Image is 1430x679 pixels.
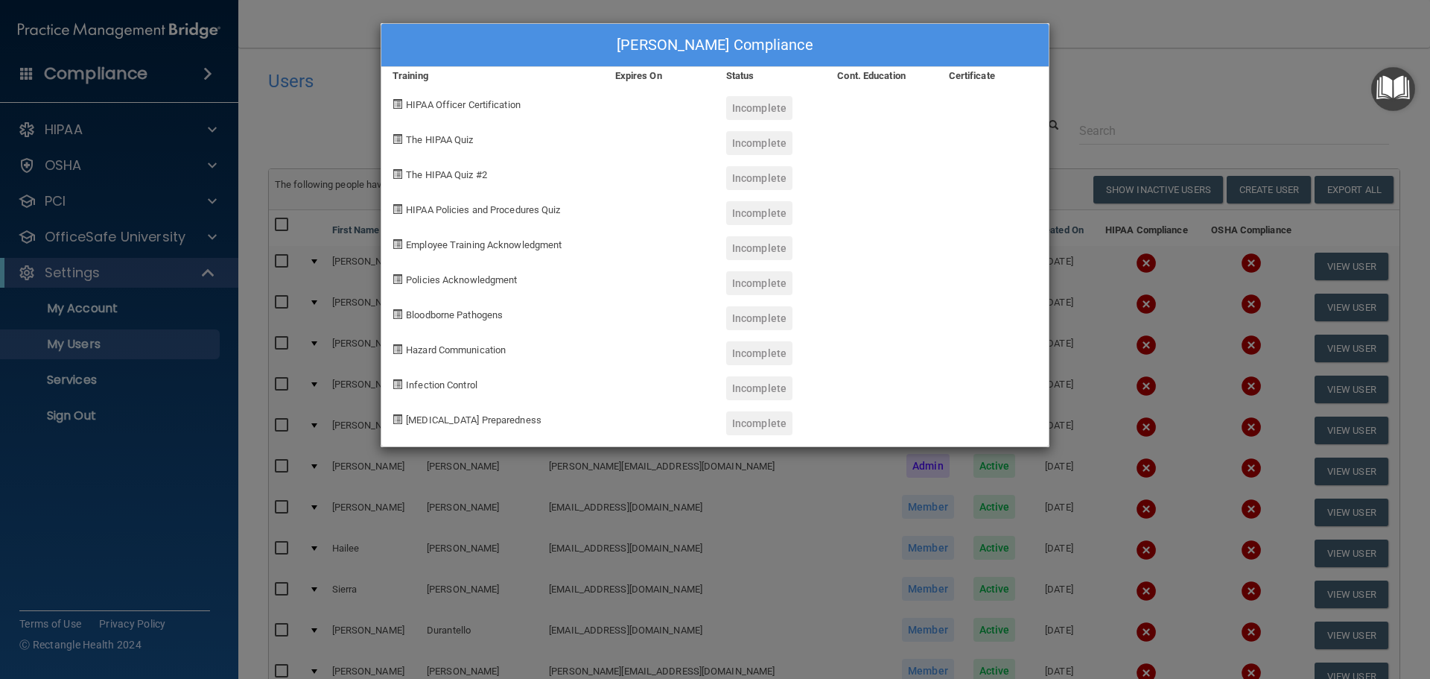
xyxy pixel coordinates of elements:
div: Status [715,67,826,85]
div: Incomplete [726,96,792,120]
button: Open Resource Center [1371,67,1415,111]
span: Policies Acknowledgment [406,274,517,285]
div: Incomplete [726,411,792,435]
div: Incomplete [726,271,792,295]
span: Infection Control [406,379,477,391]
span: The HIPAA Quiz [406,134,473,145]
div: Expires On [604,67,715,85]
span: The HIPAA Quiz #2 [406,169,487,180]
div: Incomplete [726,131,792,155]
span: [MEDICAL_DATA] Preparedness [406,414,541,426]
div: Certificate [938,67,1049,85]
span: HIPAA Officer Certification [406,99,521,110]
iframe: Drift Widget Chat Controller [1172,573,1412,633]
span: Employee Training Acknowledgment [406,239,562,250]
span: Hazard Communication [406,344,506,356]
div: Cont. Education [826,67,937,85]
div: Incomplete [726,306,792,330]
div: Incomplete [726,376,792,400]
span: Bloodborne Pathogens [406,309,503,320]
div: Training [381,67,604,85]
span: HIPAA Policies and Procedures Quiz [406,204,560,215]
div: Incomplete [726,166,792,190]
div: Incomplete [726,201,792,225]
div: Incomplete [726,341,792,365]
div: Incomplete [726,236,792,260]
div: [PERSON_NAME] Compliance [381,24,1049,67]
